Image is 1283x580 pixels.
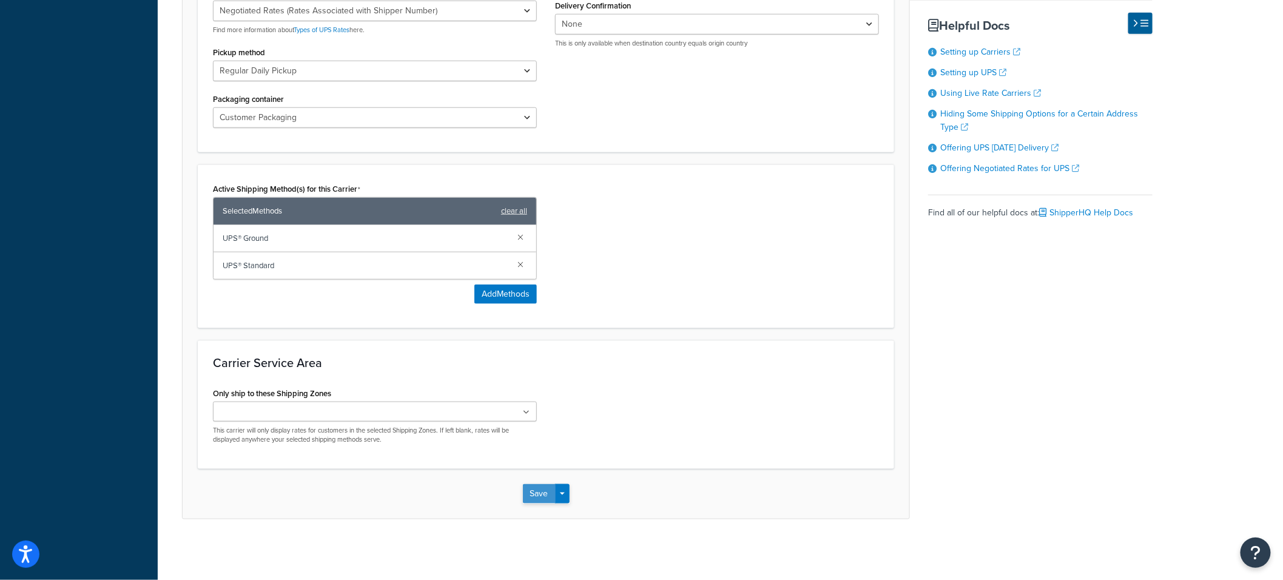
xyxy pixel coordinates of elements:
a: Setting up UPS [940,66,1006,79]
h3: Carrier Service Area [213,356,879,369]
a: Offering Negotiated Rates for UPS [940,162,1079,175]
span: Selected Methods [223,203,495,220]
p: Find more information about here. [213,25,537,35]
label: Only ship to these Shipping Zones [213,389,331,398]
a: ShipperHQ Help Docs [1039,206,1133,219]
span: UPS® Ground [223,230,508,247]
button: Save [523,484,556,504]
label: Active Shipping Method(s) for this Carrier [213,184,360,194]
h3: Helpful Docs [928,19,1153,32]
a: Types of UPS Rates [294,25,349,35]
div: Find all of our helpful docs at: [928,195,1153,221]
a: clear all [501,203,527,220]
span: UPS® Standard [223,257,508,274]
a: Hiding Some Shipping Options for a Certain Address Type [940,107,1138,133]
a: Offering UPS [DATE] Delivery [940,141,1059,154]
label: Pickup method [213,48,265,57]
label: Delivery Confirmation [555,1,631,10]
button: Hide Help Docs [1128,13,1153,34]
a: Using Live Rate Carriers [940,87,1041,99]
a: Setting up Carriers [940,46,1020,58]
p: This is only available when destination country equals origin country [555,39,879,48]
button: Open Resource Center [1241,538,1271,568]
p: This carrier will only display rates for customers in the selected Shipping Zones. If left blank,... [213,426,537,445]
label: Packaging container [213,95,284,104]
button: AddMethods [474,285,537,304]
